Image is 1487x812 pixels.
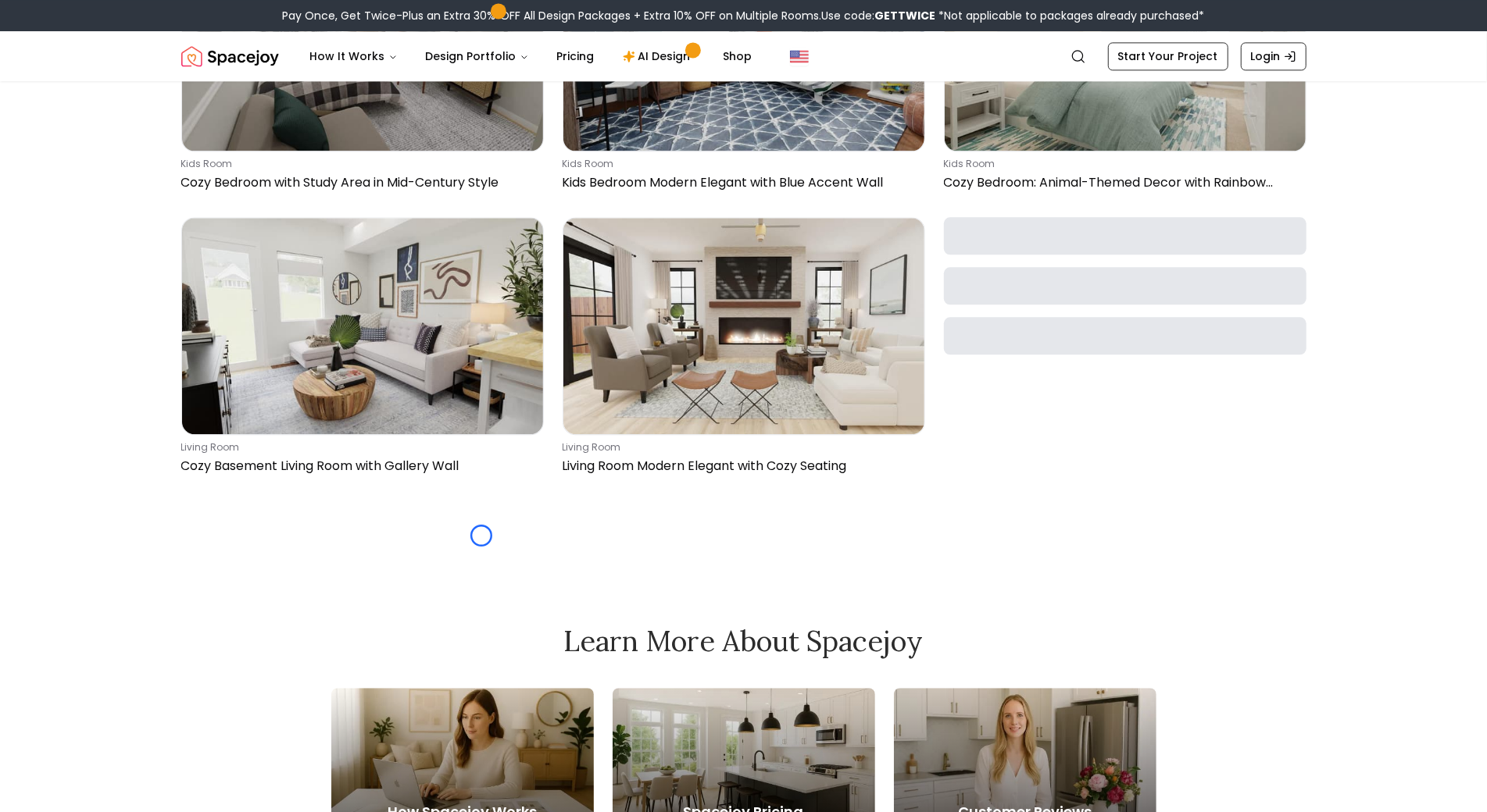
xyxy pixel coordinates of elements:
a: AI Design [610,41,708,72]
button: How It Works [298,41,410,72]
a: Pricing [545,41,607,72]
a: Start Your Project [1108,42,1228,70]
p: kids room [181,158,538,170]
a: Cozy Basement Living Room with Gallery Wallliving roomCozy Basement Living Room with Gallery Wall [181,217,544,482]
a: Living Room Modern Elegant with Cozy Seatingliving roomLiving Room Modern Elegant with Cozy Seating [563,217,925,482]
p: Living Room Modern Elegant with Cozy Seating [563,457,919,475]
b: GETTWICE [875,8,936,23]
p: living room [563,441,919,454]
p: Cozy Basement Living Room with Gallery Wall [181,457,538,475]
p: Cozy Bedroom with Study Area in Mid-Century Style [181,173,538,192]
a: Shop [711,41,765,72]
nav: Main [298,41,765,72]
img: United States [790,47,809,66]
nav: Global [181,31,1306,81]
span: Use code: [822,8,936,23]
img: Living Room Modern Elegant with Cozy Seating [563,218,924,434]
button: Design Portfolio [413,41,542,72]
p: Cozy Bedroom: Animal-Themed Decor with Rainbow Accents [944,173,1300,192]
h2: Learn More About Spacejoy [331,625,1156,657]
img: Cozy Basement Living Room with Gallery Wall [182,218,543,434]
a: Login [1241,42,1306,70]
a: Spacejoy [181,41,279,72]
span: *Not applicable to packages already purchased* [936,8,1205,23]
p: kids room [563,158,919,170]
p: kids room [944,158,1300,170]
p: living room [181,441,538,454]
p: Kids Bedroom Modern Elegant with Blue Accent Wall [563,173,919,192]
img: Spacejoy Logo [181,41,279,72]
div: Pay Once, Get Twice-Plus an Extra 30% OFF All Design Packages + Extra 10% OFF on Multiple Rooms. [283,8,1205,23]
